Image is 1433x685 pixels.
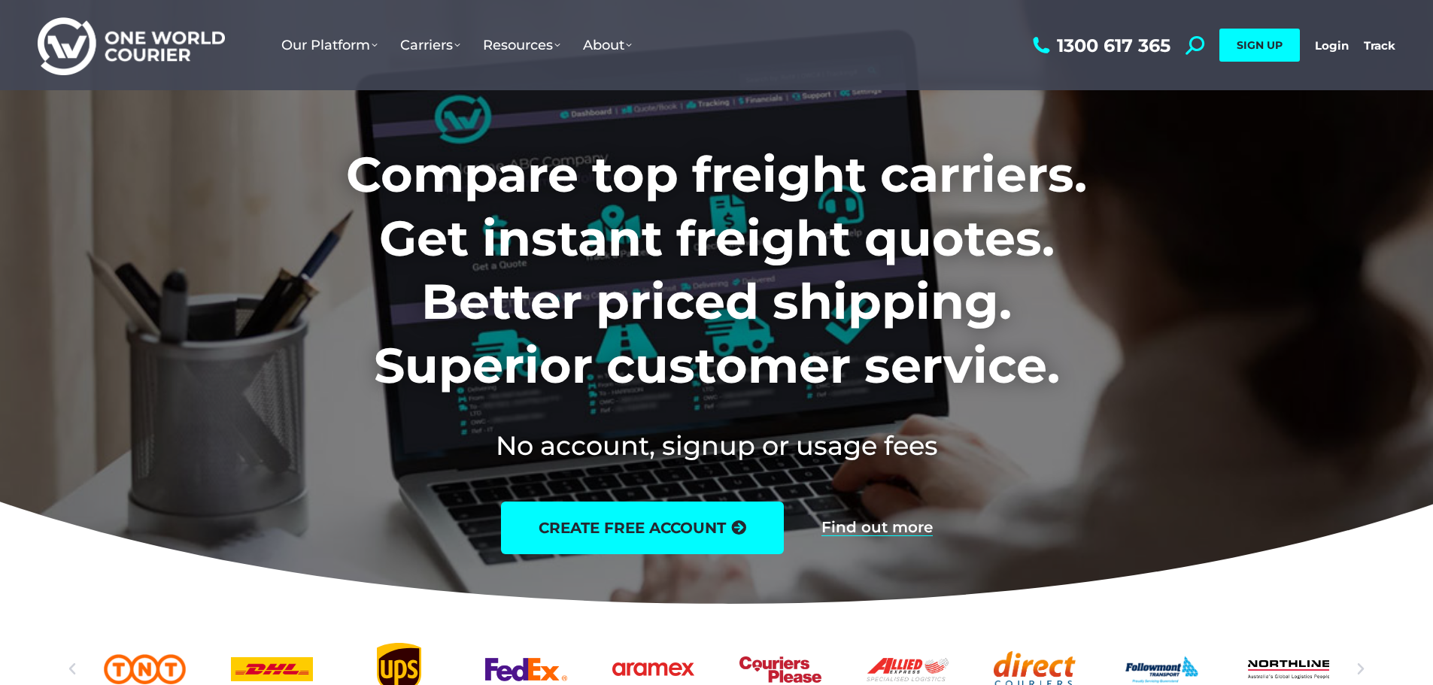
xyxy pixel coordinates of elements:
a: Find out more [821,520,933,536]
span: Resources [483,37,560,53]
img: One World Courier [38,15,225,76]
a: About [572,22,643,68]
a: Track [1364,38,1395,53]
a: Carriers [389,22,472,68]
a: Login [1315,38,1349,53]
a: 1300 617 365 [1029,36,1170,55]
a: Resources [472,22,572,68]
span: Carriers [400,37,460,53]
h2: No account, signup or usage fees [247,427,1186,464]
span: SIGN UP [1237,38,1283,52]
a: create free account [501,502,784,554]
a: Our Platform [270,22,389,68]
a: SIGN UP [1219,29,1300,62]
span: About [583,37,632,53]
span: Our Platform [281,37,378,53]
h1: Compare top freight carriers. Get instant freight quotes. Better priced shipping. Superior custom... [247,143,1186,397]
